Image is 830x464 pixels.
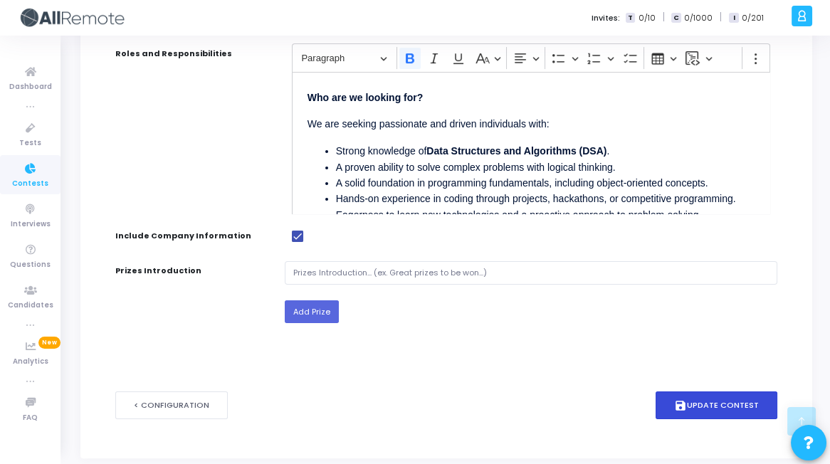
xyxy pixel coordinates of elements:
label: Roles and Responsibilities [115,48,232,60]
span: T [626,13,635,23]
p: We are seeking passionate and driven individuals with: [308,115,755,132]
label: Prizes Introduction [115,265,201,277]
input: Prizes Introduction... (ex. Great prizes to be won...) [285,261,777,285]
button: < Configuration [115,391,228,419]
span: 0/1000 [684,12,713,24]
strong: Data Structures and Algorithms (DSA) [426,145,606,157]
li: A solid foundation in programming fundamentals, including object-oriented concepts. [336,175,755,191]
li: Hands-on experience in coding through projects, hackathons, or competitive programming. [336,191,755,206]
span: | [662,10,664,25]
div: Editor editing area: main [292,72,770,214]
button: Paragraph [295,47,394,69]
li: A proven ability to solve complex problems with logical thinking. [336,159,755,175]
span: New [38,337,61,349]
label: Invites: [592,12,620,24]
span: FAQ [23,412,38,424]
div: Editor toolbar [292,43,770,71]
span: Dashboard [9,81,52,93]
img: logo [18,4,125,32]
span: Contests [12,178,48,190]
li: Strong knowledge of . [336,143,755,159]
button: saveUpdate Contest [656,391,777,419]
span: C [671,13,681,23]
span: Analytics [13,356,48,368]
span: Tests [19,137,41,149]
span: Interviews [11,218,51,231]
span: Paragraph [301,50,375,67]
li: Eagerness to learn new technologies and a proactive approach to problem-solving. [336,207,755,223]
span: Questions [10,259,51,271]
label: Include Company Information [115,230,251,242]
span: Candidates [8,300,53,312]
span: | [720,10,722,25]
span: 0/201 [742,12,764,24]
i: save [674,399,687,412]
strong: Who are we looking for? [308,92,424,103]
span: 0/10 [638,12,655,24]
button: Add Prize [285,300,339,324]
span: I [729,13,738,23]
